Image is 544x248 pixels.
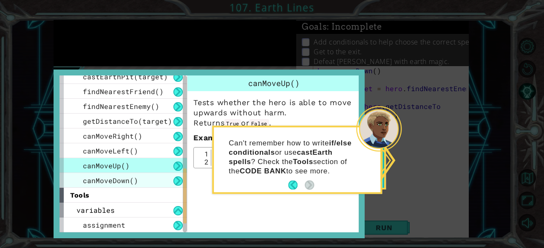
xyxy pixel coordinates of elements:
span: canMoveRight() [83,131,142,140]
code: False [249,119,269,128]
div: tools [59,188,187,203]
strong: CODE BANK [240,167,286,175]
strong: if/else conditionals [229,139,351,156]
span: canMoveUp() [248,78,300,88]
button: Next [305,181,314,190]
span: canMoveUp() [83,161,130,170]
strong: : [193,133,230,142]
span: castEarthPit(target) [83,72,168,81]
div: 2 [196,158,211,166]
span: canMoveDown() [83,176,138,185]
span: assignment [83,220,125,229]
span: findNearestEnemy() [83,102,159,111]
span: findNearestFriend() [83,87,164,96]
p: Tests whether the hero is able to move upwards without harm. Returns or . [193,98,354,128]
span: getDistanceTo(target) [83,117,172,125]
span: Example [193,133,228,142]
strong: Tools [293,158,313,166]
div: 1 [196,150,211,158]
strong: castEarth spells [229,148,332,166]
div: canMoveUp() [187,75,360,91]
button: Back [288,181,305,190]
code: True [224,119,241,128]
span: variables [76,206,115,215]
span: tools [70,191,90,199]
p: Can't remember how to write or use ? Check the section of the to see more. [229,139,356,176]
span: canMoveLeft() [83,146,138,155]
